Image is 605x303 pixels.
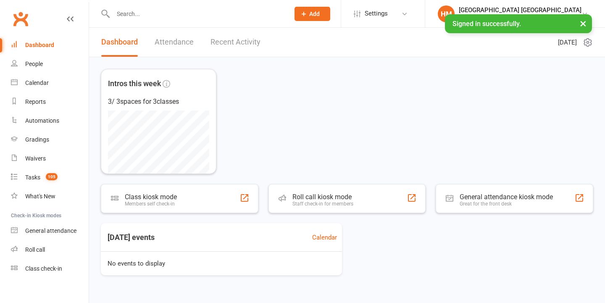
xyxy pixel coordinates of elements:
[459,14,581,21] div: [GEOGRAPHIC_DATA] [GEOGRAPHIC_DATA]
[11,74,89,92] a: Calendar
[155,28,194,57] a: Attendance
[292,201,353,207] div: Staff check-in for members
[25,193,55,200] div: What's New
[101,28,138,57] a: Dashboard
[25,79,49,86] div: Calendar
[11,149,89,168] a: Waivers
[46,173,58,180] span: 105
[25,98,46,105] div: Reports
[11,240,89,259] a: Roll call
[11,259,89,278] a: Class kiosk mode
[210,28,260,57] a: Recent Activity
[25,227,76,234] div: General attendance
[11,92,89,111] a: Reports
[11,55,89,74] a: People
[25,155,46,162] div: Waivers
[25,42,54,48] div: Dashboard
[101,230,161,245] h3: [DATE] events
[309,11,320,17] span: Add
[25,265,62,272] div: Class check-in
[25,246,45,253] div: Roll call
[125,193,177,201] div: Class kiosk mode
[295,7,330,21] button: Add
[11,36,89,55] a: Dashboard
[11,130,89,149] a: Gradings
[97,252,345,275] div: No events to display
[10,8,31,29] a: Clubworx
[125,201,177,207] div: Members self check-in
[365,4,388,23] span: Settings
[459,6,581,14] div: [GEOGRAPHIC_DATA] [GEOGRAPHIC_DATA]
[452,20,521,28] span: Signed in successfully.
[11,221,89,240] a: General attendance kiosk mode
[558,37,577,47] span: [DATE]
[438,5,455,22] div: HM
[460,193,553,201] div: General attendance kiosk mode
[108,96,209,107] div: 3 / 3 spaces for 3 classes
[108,78,161,90] span: Intros this week
[110,8,284,20] input: Search...
[11,111,89,130] a: Automations
[292,193,353,201] div: Roll call kiosk mode
[576,14,591,32] button: ×
[25,61,43,67] div: People
[25,174,40,181] div: Tasks
[25,117,59,124] div: Automations
[312,232,337,242] a: Calendar
[25,136,49,143] div: Gradings
[460,201,553,207] div: Great for the front desk
[11,168,89,187] a: Tasks 105
[11,187,89,206] a: What's New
